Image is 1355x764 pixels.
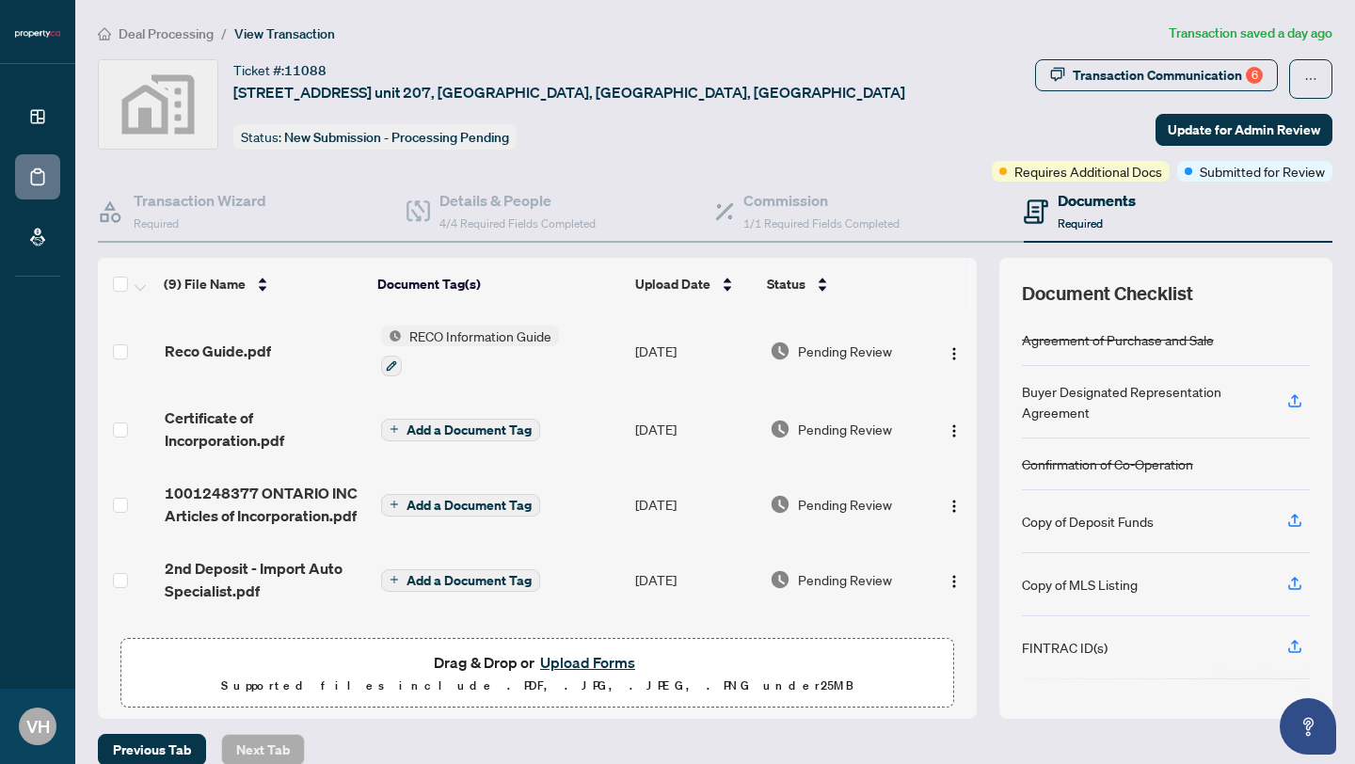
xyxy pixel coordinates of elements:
img: Status Icon [381,326,402,346]
button: Logo [939,336,969,366]
div: Copy of MLS Listing [1022,574,1138,595]
span: (9) File Name [164,274,246,294]
div: Copy of Deposit Funds [1022,511,1154,532]
div: Ticket #: [233,59,327,81]
img: Logo [947,346,962,361]
img: Document Status [770,569,790,590]
span: New Submission - Processing Pending [284,129,509,146]
span: Upload Date [635,274,710,294]
span: plus [390,500,399,509]
td: [DATE] [628,467,761,542]
td: [DATE] [628,542,761,617]
span: plus [390,575,399,584]
span: 11088 [284,62,327,79]
span: VH [26,713,50,740]
p: Supported files include .PDF, .JPG, .JPEG, .PNG under 25 MB [133,675,942,697]
h4: Transaction Wizard [134,189,266,212]
button: Add a Document Tag [381,494,540,517]
span: [STREET_ADDRESS] unit 207, [GEOGRAPHIC_DATA], [GEOGRAPHIC_DATA], [GEOGRAPHIC_DATA] [233,81,905,103]
div: Confirmation of Co-Operation [1022,454,1193,474]
span: Document Checklist [1022,280,1193,307]
button: Add a Document Tag [381,569,540,592]
img: Logo [947,423,962,438]
button: Logo [939,565,969,595]
span: Deal Processing [119,25,214,42]
img: Logo [947,574,962,589]
span: RECO Information Guide [402,326,559,346]
span: Pending Review [798,569,892,590]
span: Status [767,274,805,294]
img: Document Status [770,419,790,439]
div: Buyer Designated Representation Agreement [1022,381,1265,422]
span: Required [134,216,179,231]
span: View Transaction [234,25,335,42]
div: FINTRAC ID(s) [1022,637,1108,658]
span: Reco Guide.pdf [165,340,271,362]
h4: Details & People [439,189,596,212]
div: Transaction Communication [1073,60,1263,90]
button: Add a Document Tag [381,419,540,441]
button: Logo [939,489,969,519]
img: logo [15,28,60,40]
span: Pending Review [798,419,892,439]
button: Add a Document Tag [381,417,540,441]
th: Upload Date [628,258,759,310]
th: Status [759,258,925,310]
span: 4/4 Required Fields Completed [439,216,596,231]
button: Status IconRECO Information Guide [381,326,559,376]
h4: Documents [1058,189,1136,212]
td: [DATE] [628,310,761,391]
button: Add a Document Tag [381,567,540,592]
span: Add a Document Tag [406,574,532,587]
span: Certificate of Incorporation.pdf [165,406,366,452]
button: Transaction Communication6 [1035,59,1278,91]
img: Document Status [770,341,790,361]
span: Submitted for Review [1200,161,1325,182]
div: 6 [1246,67,1263,84]
span: ellipsis [1304,72,1317,86]
span: 1001248377 ONTARIO INC Articles of Incorporation.pdf [165,482,366,527]
span: Add a Document Tag [406,499,532,512]
button: Add a Document Tag [381,492,540,517]
span: Pending Review [798,341,892,361]
span: plus [390,424,399,434]
div: Agreement of Purchase and Sale [1022,329,1214,350]
span: Drag & Drop orUpload FormsSupported files include .PDF, .JPG, .JPEG, .PNG under25MB [121,639,953,708]
span: Add a Document Tag [406,423,532,437]
img: svg%3e [99,60,217,149]
button: Logo [939,414,969,444]
td: [DATE] [628,391,761,467]
span: Pending Review [798,494,892,515]
td: [DATE] [628,617,761,692]
span: Requires Additional Docs [1014,161,1162,182]
button: Upload Forms [534,650,641,675]
article: Transaction saved a day ago [1169,23,1332,44]
th: Document Tag(s) [370,258,627,310]
span: 2nd Deposit - Import Auto Specialist.pdf [165,557,366,602]
button: Update for Admin Review [1156,114,1332,146]
img: Document Status [770,494,790,515]
span: Drag & Drop or [434,650,641,675]
span: home [98,27,111,40]
h4: Commission [743,189,900,212]
span: 1/1 Required Fields Completed [743,216,900,231]
span: Required [1058,216,1103,231]
span: Update for Admin Review [1168,115,1320,145]
button: Open asap [1280,698,1336,755]
div: Status: [233,124,517,150]
li: / [221,23,227,44]
img: Logo [947,499,962,514]
th: (9) File Name [156,258,370,310]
